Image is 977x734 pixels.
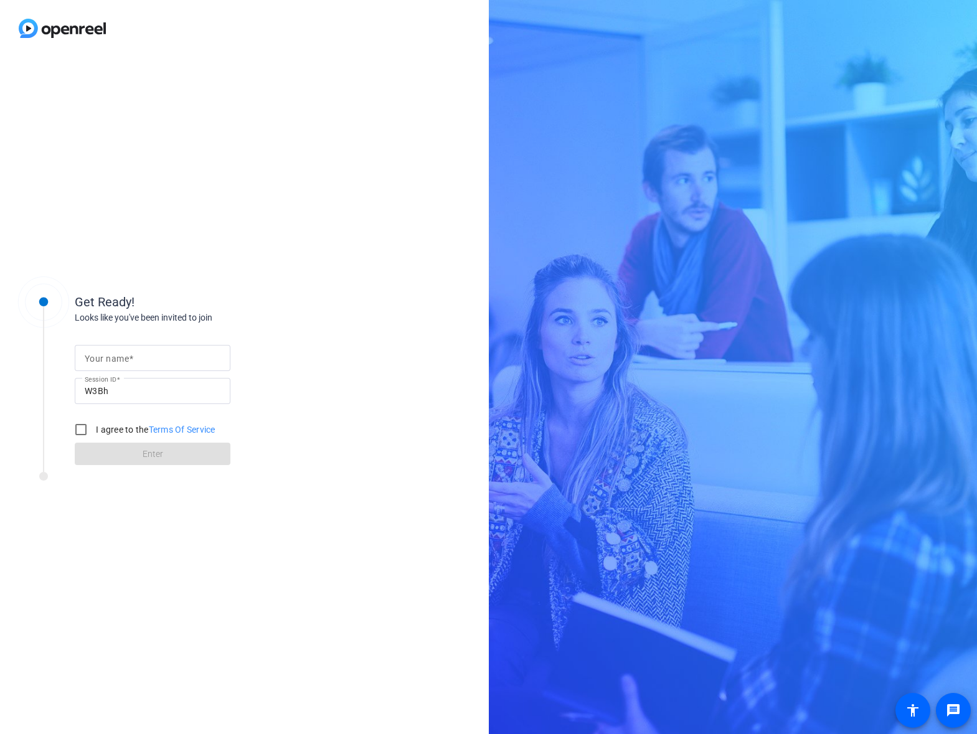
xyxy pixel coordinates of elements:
mat-icon: message [946,703,961,718]
a: Terms Of Service [149,425,215,435]
div: Looks like you've been invited to join [75,311,324,324]
label: I agree to the [93,423,215,436]
mat-label: Your name [85,354,129,364]
div: Get Ready! [75,293,324,311]
mat-label: Session ID [85,375,116,383]
mat-icon: accessibility [905,703,920,718]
